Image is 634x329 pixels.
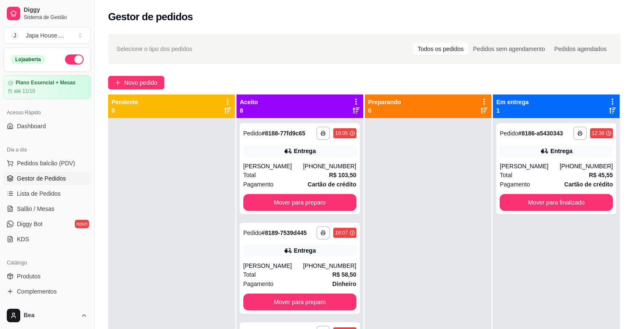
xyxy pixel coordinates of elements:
[243,162,303,170] div: [PERSON_NAME]
[24,14,87,21] span: Sistema de Gestão
[17,272,41,280] span: Produtos
[294,246,316,255] div: Entrega
[500,162,560,170] div: [PERSON_NAME]
[243,262,303,270] div: [PERSON_NAME]
[560,162,613,170] div: [PHONE_NUMBER]
[112,98,138,106] p: Pendente
[108,10,193,24] h2: Gestor de pedidos
[243,170,256,180] span: Total
[243,194,356,211] button: Mover para preparo
[243,180,274,189] span: Pagamento
[550,43,611,55] div: Pedidos agendados
[3,305,91,326] button: Bea
[115,80,121,86] span: plus
[3,143,91,156] div: Dia a dia
[3,256,91,270] div: Catálogo
[329,172,356,178] strong: R$ 103,50
[243,229,262,236] span: Pedido
[3,172,91,185] a: Gestor de Pedidos
[17,159,75,167] span: Pedidos balcão (PDV)
[3,27,91,44] button: Select a team
[332,271,356,278] strong: R$ 58,50
[500,170,512,180] span: Total
[564,181,613,188] strong: Cartão de crédito
[592,130,604,137] div: 12:38
[294,147,316,155] div: Entrega
[589,172,613,178] strong: R$ 45,55
[368,98,401,106] p: Preparando
[16,80,76,86] article: Plano Essencial + Mesas
[335,130,348,137] div: 18:05
[243,270,256,279] span: Total
[17,287,57,296] span: Complementos
[335,229,348,236] div: 18:07
[303,262,356,270] div: [PHONE_NUMBER]
[240,98,258,106] p: Aceito
[17,174,66,183] span: Gestor de Pedidos
[3,3,91,24] a: DiggySistema de Gestão
[17,205,54,213] span: Salão / Mesas
[24,312,77,319] span: Bea
[243,279,274,289] span: Pagamento
[17,122,46,130] span: Dashboard
[303,162,356,170] div: [PHONE_NUMBER]
[496,98,528,106] p: Em entrega
[3,217,91,231] a: Diggy Botnovo
[3,106,91,119] div: Acesso Rápido
[17,189,61,198] span: Lista de Pedidos
[500,180,530,189] span: Pagamento
[413,43,468,55] div: Todos os pedidos
[3,285,91,298] a: Complementos
[3,270,91,283] a: Produtos
[307,181,356,188] strong: Cartão de crédito
[368,106,401,115] p: 0
[261,130,305,137] strong: # 8188-77fd9c65
[518,130,563,137] strong: # 8186-a5430343
[496,106,528,115] p: 1
[112,106,138,115] p: 0
[14,88,35,94] article: até 11/10
[468,43,550,55] div: Pedidos sem agendamento
[3,187,91,200] a: Lista de Pedidos
[240,106,258,115] p: 8
[108,76,164,89] button: Novo pedido
[243,294,356,310] button: Mover para preparo
[3,75,91,99] a: Plano Essencial + Mesasaté 11/10
[500,194,613,211] button: Mover para finalizado
[124,78,158,87] span: Novo pedido
[3,156,91,170] button: Pedidos balcão (PDV)
[3,232,91,246] a: KDS
[261,229,307,236] strong: # 8189-7539d445
[500,130,518,137] span: Pedido
[11,31,19,40] span: J
[24,6,87,14] span: Diggy
[3,119,91,133] a: Dashboard
[332,280,356,287] strong: Dinheiro
[11,55,46,64] div: Loja aberta
[3,202,91,216] a: Salão / Mesas
[26,31,64,40] div: Japa House. ...
[117,44,192,54] span: Selecione o tipo dos pedidos
[243,130,262,137] span: Pedido
[550,147,572,155] div: Entrega
[17,220,43,228] span: Diggy Bot
[17,235,29,243] span: KDS
[65,54,84,65] button: Alterar Status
